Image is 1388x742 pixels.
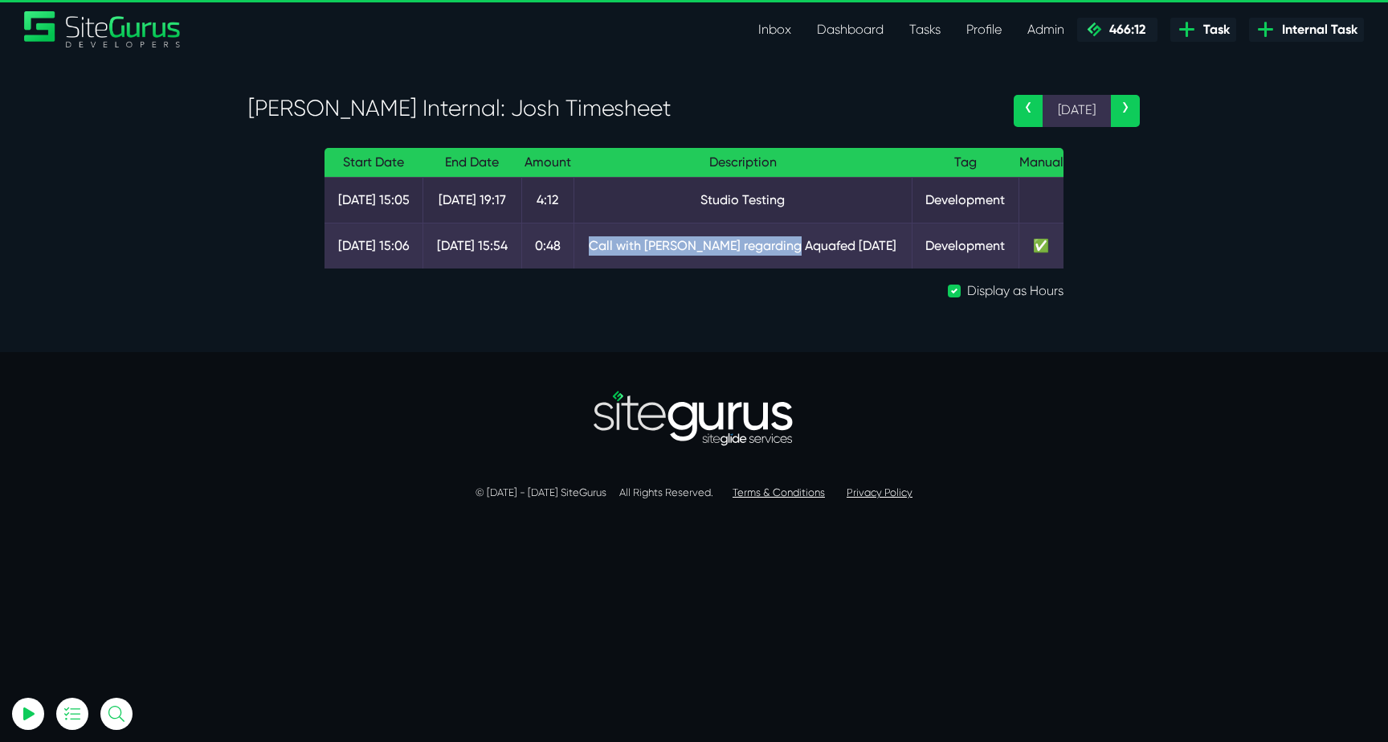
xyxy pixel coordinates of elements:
[423,177,521,223] td: [DATE] 19:17
[1019,223,1063,269] td: ✅
[1111,95,1140,127] a: ›
[1019,148,1063,178] th: Manual
[574,148,912,178] th: Description
[574,177,912,223] td: Studio Testing
[325,223,423,269] td: [DATE] 15:06
[248,95,990,122] h3: [PERSON_NAME] Internal: Josh Timesheet
[1249,18,1364,42] a: Internal Task
[1014,95,1043,127] a: ‹
[912,148,1019,178] th: Tag
[521,177,574,223] td: 4:12
[912,223,1019,269] td: Development
[967,281,1063,301] label: Display as Hours
[52,189,229,224] input: Email
[52,284,229,318] button: Log In
[1170,18,1236,42] a: Task
[745,14,804,46] a: Inbox
[953,14,1014,46] a: Profile
[1276,20,1357,39] span: Internal Task
[325,148,423,178] th: Start Date
[1103,22,1145,37] span: 466:12
[325,177,423,223] td: [DATE] 15:05
[896,14,953,46] a: Tasks
[574,223,912,269] td: Call with [PERSON_NAME] regarding Aquafed [DATE]
[1043,95,1111,127] span: [DATE]
[423,223,521,269] td: [DATE] 15:54
[1197,20,1230,39] span: Task
[423,148,521,178] th: End Date
[912,177,1019,223] td: Development
[804,14,896,46] a: Dashboard
[1014,14,1077,46] a: Admin
[521,148,574,178] th: Amount
[24,11,182,47] a: SiteGurus
[847,486,912,498] a: Privacy Policy
[733,486,825,498] a: Terms & Conditions
[521,223,574,269] td: 0:48
[1077,18,1157,42] a: 466:12
[24,11,182,47] img: Sitegurus Logo
[248,485,1140,501] p: © [DATE] - [DATE] SiteGurus All Rights Reserved.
